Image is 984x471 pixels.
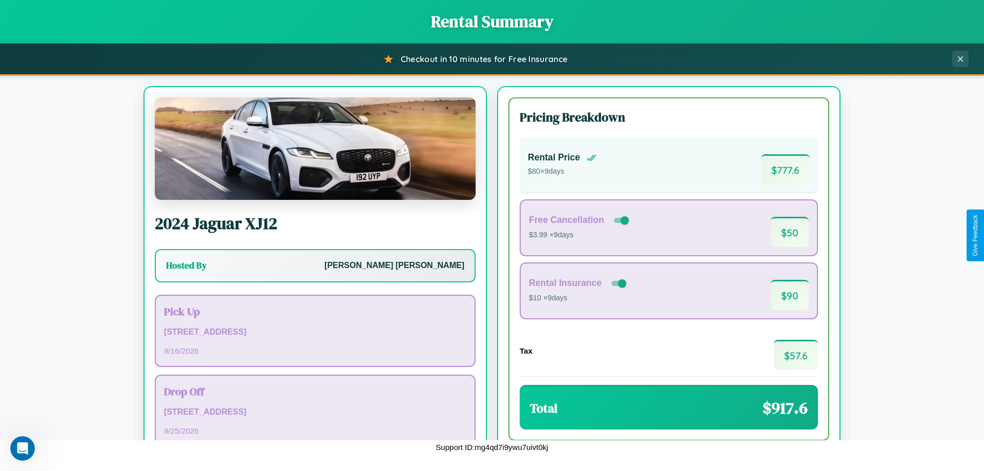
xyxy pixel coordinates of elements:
[520,109,818,126] h3: Pricing Breakdown
[10,10,974,33] h1: Rental Summary
[528,165,597,178] p: $ 80 × 9 days
[164,304,466,319] h3: Pick Up
[324,258,464,273] p: [PERSON_NAME] [PERSON_NAME]
[155,212,476,235] h2: 2024 Jaguar XJ12
[528,152,580,163] h4: Rental Price
[529,215,604,226] h4: Free Cancellation
[771,217,809,247] span: $ 50
[763,397,808,419] span: $ 917.6
[10,436,35,461] iframe: Intercom live chat
[530,400,558,417] h3: Total
[164,325,466,340] p: [STREET_ADDRESS]
[972,215,979,256] div: Give Feedback
[164,344,466,358] p: 9 / 16 / 2026
[166,259,207,272] h3: Hosted By
[529,278,602,289] h4: Rental Insurance
[761,154,810,185] span: $ 777.6
[436,440,548,454] p: Support ID: mg4qd7i9ywu7uivt0kj
[529,292,628,305] p: $10 × 9 days
[164,424,466,438] p: 9 / 25 / 2026
[520,346,532,355] h4: Tax
[529,229,631,242] p: $3.99 × 9 days
[155,97,476,200] img: Jaguar XJ12
[164,405,466,420] p: [STREET_ADDRESS]
[771,280,809,310] span: $ 90
[164,384,466,399] h3: Drop Off
[774,340,818,370] span: $ 57.6
[401,54,567,64] span: Checkout in 10 minutes for Free Insurance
